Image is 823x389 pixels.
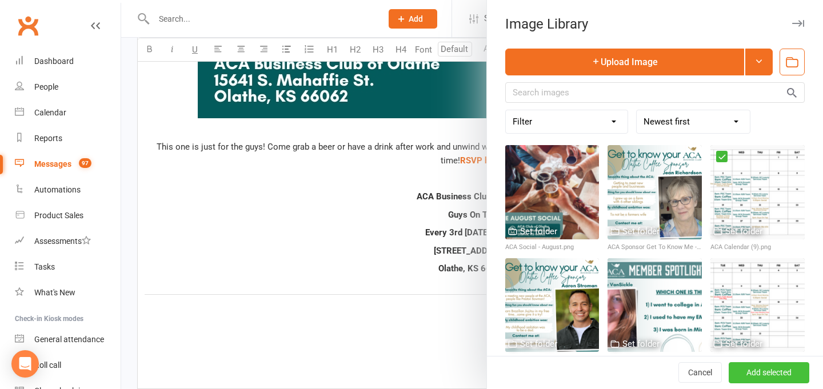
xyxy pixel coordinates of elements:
div: Tasks [34,262,55,271]
span: 97 [79,158,91,168]
a: Dashboard [15,49,121,74]
div: Product Sales [34,211,83,220]
div: Assessments [34,236,91,246]
img: ACA Calendar (9).png [710,145,805,239]
div: ACA Calendar (6).png [710,355,805,365]
a: What's New [15,280,121,306]
div: ACA Calendar (9).png [710,242,805,252]
div: Open Intercom Messenger [11,350,39,378]
div: Roll call [34,360,61,370]
div: Set folder [725,224,762,238]
div: Set folder [520,224,557,238]
a: Messages 97 [15,151,121,177]
img: ACA Sponsor Get To Know Me - Jean Richardson .png [608,145,702,239]
img: 2 Truths & A Lie - ACA Olathe Member Spotlight (1).png [608,258,702,352]
button: Add selected [729,363,809,383]
a: Reports [15,126,121,151]
a: Tasks [15,254,121,280]
div: Automations [34,185,81,194]
button: Cancel [678,363,722,383]
input: Search images [505,82,805,103]
img: ACA Social - August.png [505,145,600,239]
button: Upload Image [505,49,744,75]
div: General attendance [34,335,104,344]
div: What's New [34,288,75,297]
div: Messages [34,159,71,169]
div: 2 Truths & A Lie - ACA Olathe Member Spotlight (1).png [608,355,702,365]
a: Clubworx [14,11,42,40]
div: ACA Social - August.png [505,242,600,252]
a: Assessments [15,228,121,254]
a: Calendar [15,100,121,126]
div: Set folder [622,337,660,351]
div: Dashboard [34,57,74,66]
a: General attendance kiosk mode [15,327,121,352]
div: ACA Sponsor Get To Know Me - [PERSON_NAME] .png [608,242,702,252]
img: ACA Sponsor Get To Know Me - Aaron Stroman.png [505,258,600,352]
img: ACA Calendar (6).png [710,258,805,352]
div: Calendar [34,108,66,117]
div: Reports [34,134,62,143]
a: People [15,74,121,100]
a: Automations [15,177,121,203]
div: Set folder [622,224,660,238]
div: ACA Sponsor Get To Know Me - [PERSON_NAME].png [505,355,600,365]
a: Roll call [15,352,121,378]
div: Set folder [520,337,557,351]
div: Image Library [487,16,823,32]
div: Set folder [725,337,762,351]
a: Product Sales [15,203,121,228]
div: People [34,82,58,91]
